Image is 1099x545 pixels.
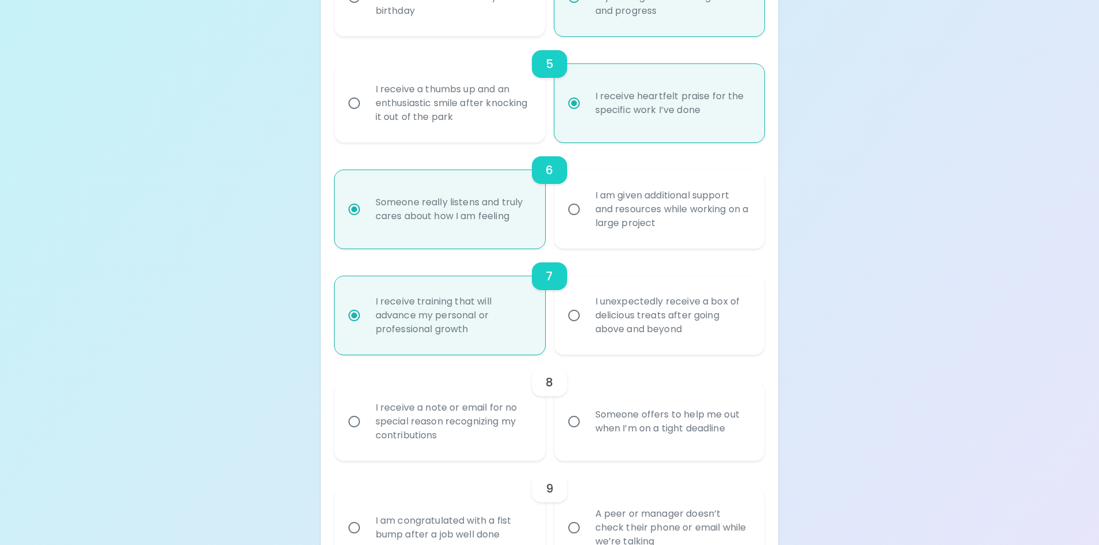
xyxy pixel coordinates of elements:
[546,55,553,73] h6: 5
[335,249,765,355] div: choice-group-check
[366,69,539,138] div: I receive a thumbs up and an enthusiastic smile after knocking it out of the park
[366,182,539,237] div: Someone really listens and truly cares about how I am feeling
[546,479,553,498] h6: 9
[546,267,553,285] h6: 7
[366,387,539,456] div: I receive a note or email for no special reason recognizing my contributions
[546,161,553,179] h6: 6
[335,36,765,142] div: choice-group-check
[546,373,553,392] h6: 8
[586,76,759,131] div: I receive heartfelt praise for the specific work I’ve done
[366,281,539,350] div: I receive training that will advance my personal or professional growth
[586,175,759,244] div: I am given additional support and resources while working on a large project
[586,394,759,449] div: Someone offers to help me out when I’m on a tight deadline
[335,142,765,249] div: choice-group-check
[335,355,765,461] div: choice-group-check
[586,281,759,350] div: I unexpectedly receive a box of delicious treats after going above and beyond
